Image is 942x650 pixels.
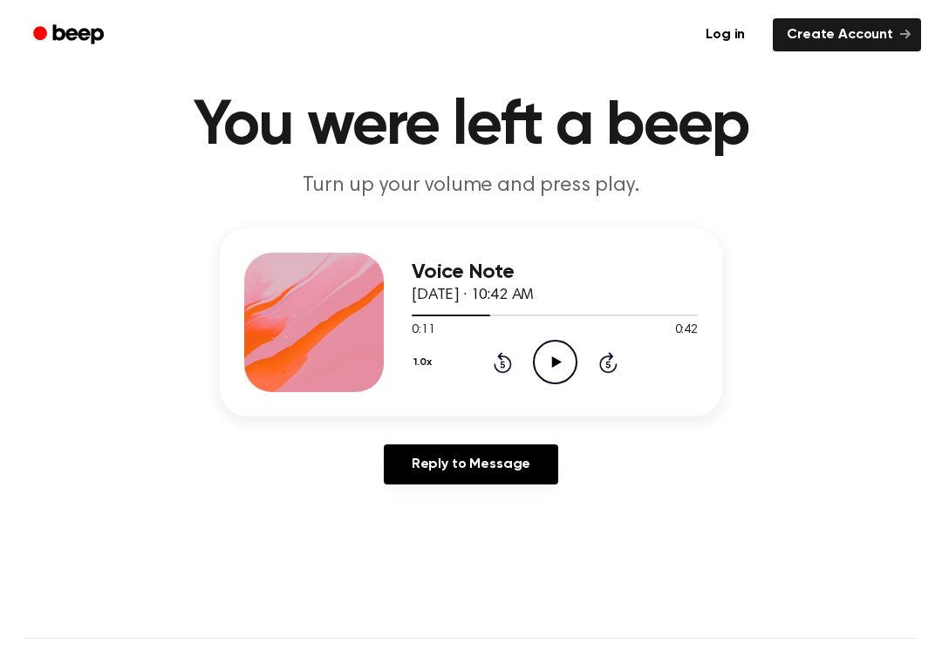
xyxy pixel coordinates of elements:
[412,288,534,303] span: [DATE] · 10:42 AM
[136,172,806,200] p: Turn up your volume and press play.
[384,444,558,484] a: Reply to Message
[24,95,918,158] h1: You were left a beep
[773,18,921,51] a: Create Account
[412,322,434,340] span: 0:11
[21,18,119,52] a: Beep
[412,348,438,377] button: 1.0x
[675,322,698,340] span: 0:42
[412,261,698,284] h3: Voice Note
[688,15,762,55] a: Log in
